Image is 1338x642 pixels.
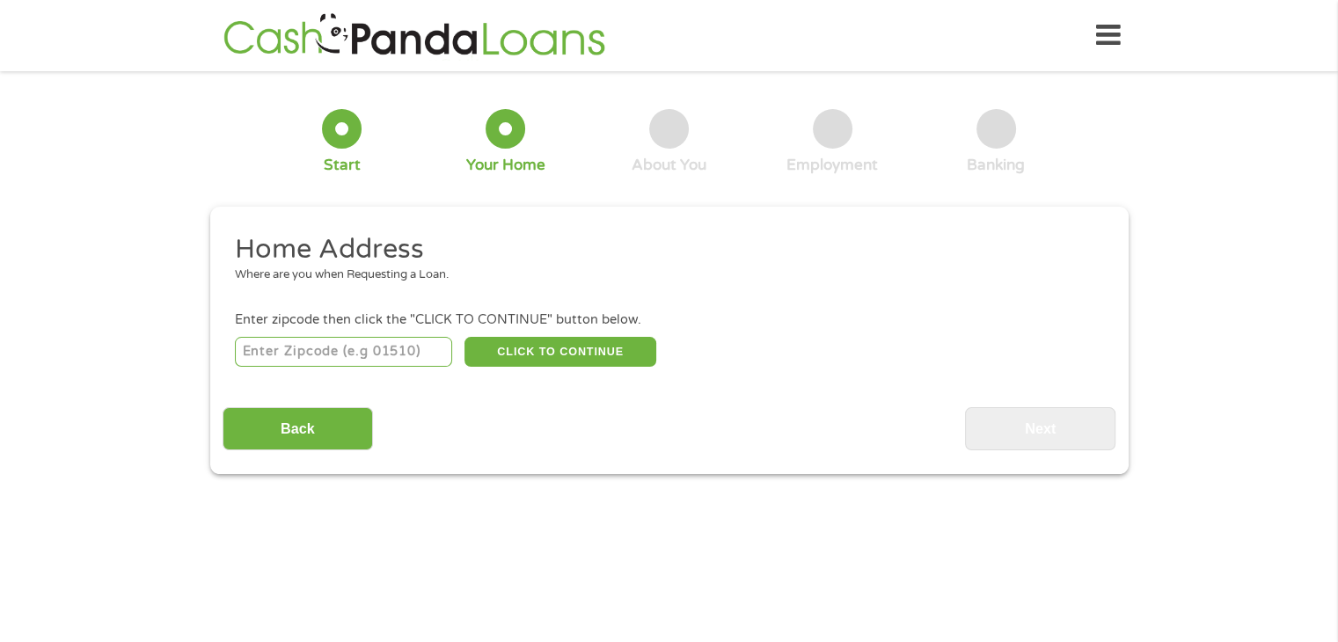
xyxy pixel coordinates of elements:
div: Where are you when Requesting a Loan. [235,266,1090,284]
div: Enter zipcode then click the "CLICK TO CONTINUE" button below. [235,310,1102,330]
input: Back [223,407,373,450]
input: Enter Zipcode (e.g 01510) [235,337,452,367]
div: Your Home [466,156,545,175]
div: Banking [967,156,1025,175]
h2: Home Address [235,232,1090,267]
button: CLICK TO CONTINUE [464,337,656,367]
input: Next [965,407,1115,450]
div: Employment [786,156,878,175]
div: About You [632,156,706,175]
div: Start [324,156,361,175]
img: GetLoanNow Logo [218,11,611,61]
